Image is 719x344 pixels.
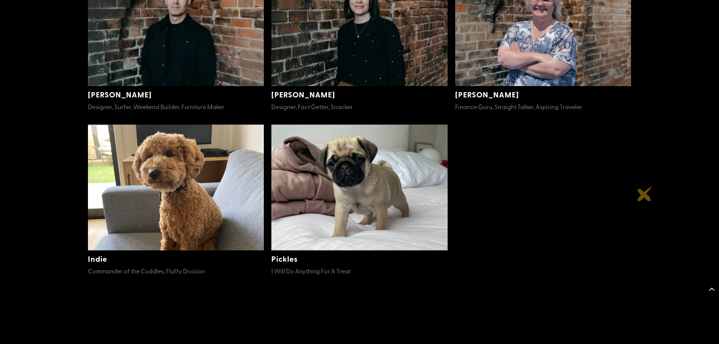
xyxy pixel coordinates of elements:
img: Pickles [271,125,448,250]
span: I Will Do Anything For A Treat [271,267,351,275]
img: Indie [88,125,264,250]
span: Commander of the Cuddles, Fluffy Division [88,267,205,275]
span: Finance Guru, Straight Talker, Aspiring Traveler [455,102,582,111]
a: Indie [88,253,107,264]
a: [PERSON_NAME] [271,89,335,100]
a: [PERSON_NAME] [455,89,519,100]
a: [PERSON_NAME] [88,89,152,100]
span: Designer, Surfer, Weekend Builder, Furniture Maker [88,102,225,111]
span: Designer, Fact Getter, Snacker [271,102,353,111]
a: Pickles [271,253,298,264]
